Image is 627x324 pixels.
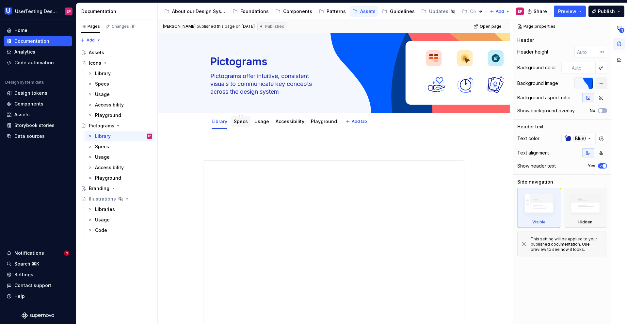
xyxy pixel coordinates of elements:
[598,8,615,15] span: Publish
[89,60,101,66] div: Icons
[459,6,529,17] a: Composable Patterns
[344,117,370,126] button: Add tab
[14,27,27,34] div: Home
[4,248,72,258] button: Notifications1
[4,25,72,36] a: Home
[517,49,548,55] div: Header height
[240,8,269,15] div: Foundations
[163,24,196,29] span: [PERSON_NAME]
[95,206,115,213] div: Libraries
[534,8,547,15] span: Share
[14,282,51,289] div: Contact support
[78,121,155,131] a: Pictograms
[517,188,561,228] div: Visible
[112,24,136,29] div: Changes
[4,120,72,131] a: Storybook stories
[273,6,315,17] a: Components
[78,47,155,58] a: Assets
[22,312,54,319] svg: Supernova Logo
[78,47,155,235] div: Page tree
[14,49,35,55] div: Analytics
[162,6,229,17] a: About our Design System
[85,225,155,235] a: Code
[5,8,12,15] img: 41adf70f-fc1c-4662-8e2d-d2ab9c673b1b.png
[78,58,155,68] a: Icons
[197,24,255,29] div: published this page on [DATE]
[85,100,155,110] a: Accessibility
[1,4,74,18] button: UserTesting Design SystemEP
[573,135,597,142] div: Blue/700
[89,185,109,192] div: Branding
[89,122,114,129] div: Pictograms
[89,196,116,202] div: Illustrations
[89,49,104,56] div: Assets
[95,175,121,181] div: Playground
[85,162,155,173] a: Accessibility
[4,47,72,57] a: Analytics
[85,68,155,79] a: Library
[85,110,155,121] a: Playground
[518,9,522,14] div: EP
[517,94,571,101] div: Background aspect ratio
[316,6,348,17] a: Patterns
[496,9,504,14] span: Add
[15,8,57,15] div: UserTesting Design System
[95,154,110,160] div: Usage
[14,250,44,256] div: Notifications
[488,7,512,16] button: Add
[517,107,575,114] div: Show background overlay
[85,131,155,141] a: LibraryEP
[4,131,72,141] a: Data sources
[209,71,456,97] textarea: Pictograms offer intuitive, consistent visuals to communicate key concepts across the design system
[95,112,121,119] div: Playground
[14,90,47,96] div: Design tokens
[130,24,136,29] span: 9
[517,123,544,130] div: Header text
[4,109,72,120] a: Assets
[234,119,248,124] a: Specs
[209,54,456,70] textarea: Pictograms
[517,179,553,185] div: Side navigation
[14,111,30,118] div: Assets
[230,6,271,17] a: Foundations
[14,38,49,44] div: Documentation
[532,219,546,225] div: Visible
[14,293,25,300] div: Help
[350,6,378,17] a: Assets
[95,102,124,108] div: Accessibility
[517,37,534,43] div: Header
[265,24,284,29] span: Published
[85,215,155,225] a: Usage
[352,119,367,124] span: Add tab
[252,114,272,128] div: Usage
[619,28,624,33] span: 1
[67,9,71,14] div: EP
[81,24,100,29] div: Pages
[231,114,250,128] div: Specs
[95,217,110,223] div: Usage
[148,133,151,139] div: EP
[517,150,549,156] div: Text alignment
[276,119,304,124] a: Accessibility
[162,5,486,18] div: Page tree
[95,133,111,139] div: Library
[517,135,539,142] div: Text color
[212,119,227,124] a: Library
[85,89,155,100] a: Usage
[4,57,72,68] a: Code automation
[85,173,155,183] a: Playground
[517,80,558,87] div: Background image
[14,261,39,267] div: Search ⌘K
[480,24,502,29] span: Open page
[87,38,95,43] span: Add
[4,259,72,269] button: Search ⌘K
[419,6,458,17] a: Updates
[95,70,111,77] div: Library
[4,280,72,291] button: Contact support
[85,141,155,152] a: Specs
[95,143,109,150] div: Specs
[14,133,45,139] div: Data sources
[588,6,624,17] button: Publish
[588,163,595,169] label: Yes
[308,114,340,128] div: Playground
